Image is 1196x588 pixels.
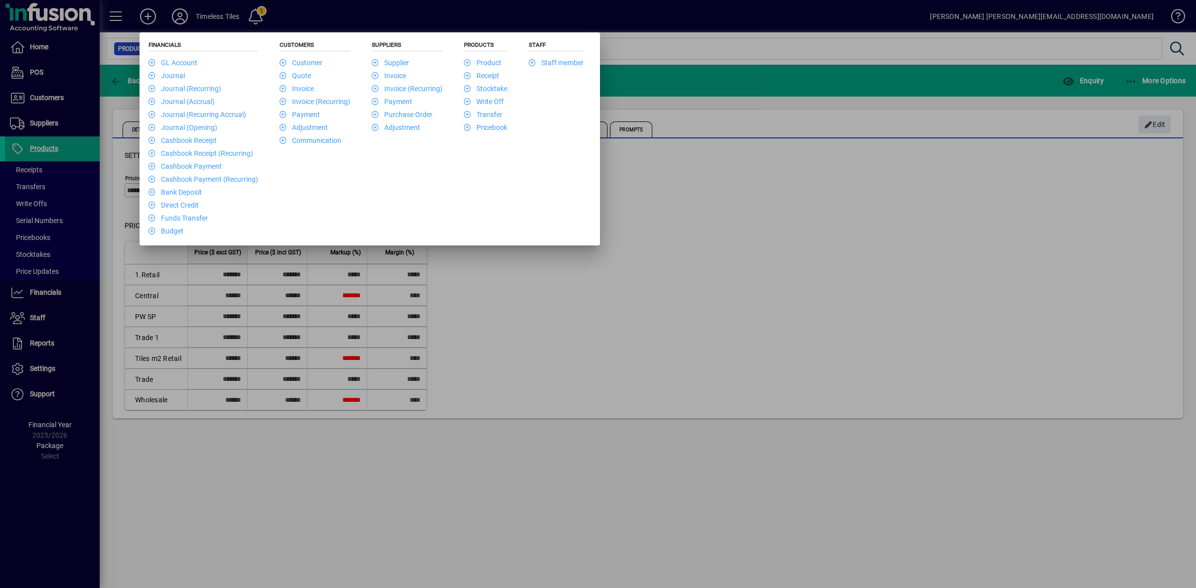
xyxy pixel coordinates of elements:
a: Payment [280,111,320,118]
a: Payment [372,98,412,106]
a: Adjustment [280,123,328,131]
a: Journal (Opening) [149,123,217,131]
h5: Products [464,41,507,51]
a: Pricebook [464,123,507,131]
h5: Financials [149,41,258,51]
a: Adjustment [372,123,420,131]
a: Stocktake [464,85,507,93]
a: Product [464,59,501,67]
a: Write Off [464,98,504,106]
h5: Customers [280,41,350,51]
a: Receipt [464,72,499,80]
a: Communication [280,136,341,144]
a: Cashbook Payment (Recurring) [149,175,258,183]
a: Quote [280,72,311,80]
a: Funds Transfer [149,214,208,222]
a: GL Account [149,59,197,67]
a: Invoice (Recurring) [280,98,350,106]
a: Cashbook Receipt (Recurring) [149,149,253,157]
a: Journal (Accrual) [149,98,215,106]
a: Journal (Recurring) [149,85,221,93]
a: Direct Credit [149,201,199,209]
a: Cashbook Receipt [149,136,217,144]
a: Cashbook Payment [149,162,222,170]
a: Journal (Recurring Accrual) [149,111,246,118]
a: Invoice (Recurring) [372,85,443,93]
a: Invoice [372,72,406,80]
a: Bank Deposit [149,188,202,196]
h5: Suppliers [372,41,443,51]
a: Supplier [372,59,409,67]
h5: Staff [529,41,584,51]
a: Budget [149,227,183,235]
a: Customer [280,59,322,67]
a: Staff member [529,59,584,67]
a: Invoice [280,85,314,93]
a: Purchase Order [372,111,433,118]
a: Transfer [464,111,502,118]
a: Journal [149,72,185,80]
